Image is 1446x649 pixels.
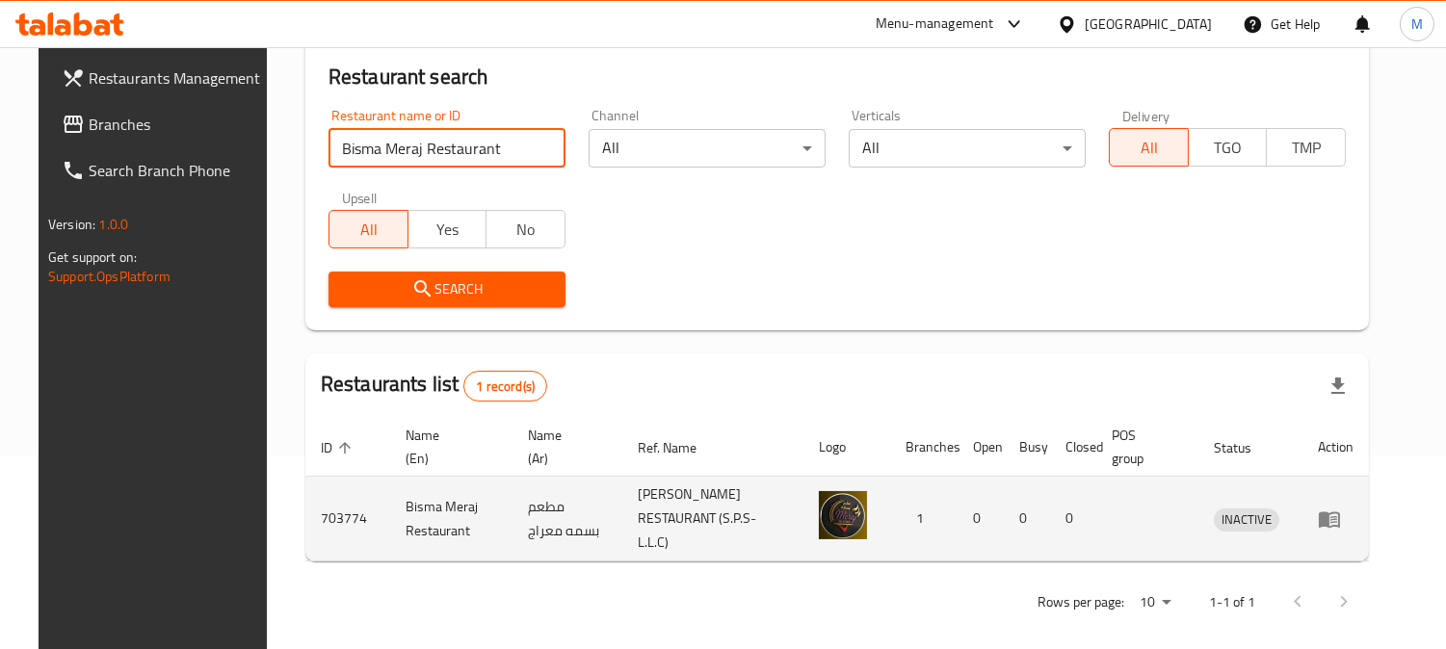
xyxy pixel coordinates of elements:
[1117,134,1181,162] span: All
[1109,128,1189,167] button: All
[1004,477,1050,561] td: 0
[513,477,623,561] td: مطعم بسمه معراج
[639,436,723,459] span: Ref. Name
[623,477,803,561] td: [PERSON_NAME] RESTAURANT (S.P.S-L.L.C)
[390,477,513,561] td: Bisma Meraj Restaurant
[329,210,408,248] button: All
[46,147,280,194] a: Search Branch Phone
[48,264,171,289] a: Support.OpsPlatform
[1122,109,1170,122] label: Delivery
[1112,424,1175,470] span: POS group
[849,129,1086,168] div: All
[329,272,565,307] button: Search
[48,245,137,270] span: Get support on:
[46,101,280,147] a: Branches
[528,424,600,470] span: Name (Ar)
[1209,590,1255,614] p: 1-1 of 1
[321,370,547,402] h2: Restaurants list
[1214,508,1279,532] div: INACTIVE
[1302,418,1369,477] th: Action
[89,66,265,90] span: Restaurants Management
[98,212,128,237] span: 1.0.0
[305,477,390,561] td: 703774
[1214,436,1276,459] span: Status
[46,55,280,101] a: Restaurants Management
[337,216,401,244] span: All
[329,129,565,168] input: Search for restaurant name or ID..
[329,63,1346,91] h2: Restaurant search
[890,477,958,561] td: 1
[589,129,826,168] div: All
[1085,13,1212,35] div: [GEOGRAPHIC_DATA]
[342,191,378,204] label: Upsell
[1004,418,1050,477] th: Busy
[1188,128,1268,167] button: TGO
[1038,590,1124,614] p: Rows per page:
[408,210,487,248] button: Yes
[1050,418,1096,477] th: Closed
[406,424,489,470] span: Name (En)
[305,418,1369,561] table: enhanced table
[321,436,357,459] span: ID
[1196,134,1260,162] span: TGO
[819,491,867,539] img: Bisma Meraj Restaurant
[1132,588,1178,617] div: Rows per page:
[416,216,480,244] span: Yes
[1214,508,1279,531] span: INACTIVE
[48,212,95,237] span: Version:
[958,418,1004,477] th: Open
[876,13,994,36] div: Menu-management
[1050,477,1096,561] td: 0
[958,477,1004,561] td: 0
[1275,134,1338,162] span: TMP
[890,418,958,477] th: Branches
[494,216,558,244] span: No
[486,210,565,248] button: No
[89,113,265,136] span: Branches
[463,371,547,402] div: Total records count
[89,159,265,182] span: Search Branch Phone
[464,377,546,396] span: 1 record(s)
[1266,128,1346,167] button: TMP
[1411,13,1423,35] span: M
[803,418,890,477] th: Logo
[344,277,550,301] span: Search
[1315,363,1361,409] div: Export file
